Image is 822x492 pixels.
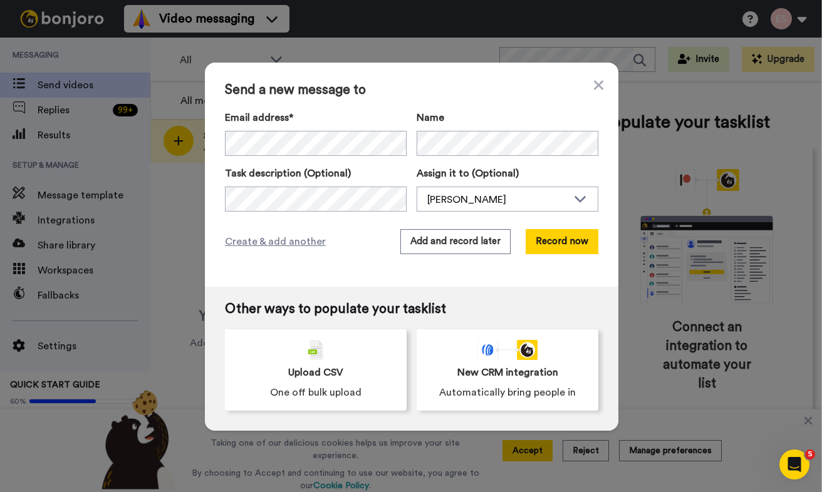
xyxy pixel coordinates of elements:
[779,449,809,479] iframe: Intercom live chat
[270,385,362,400] span: One off bulk upload
[288,365,343,380] span: Upload CSV
[526,229,598,254] button: Record now
[308,340,323,360] img: csv-grey.png
[439,385,576,400] span: Automatically bring people in
[225,110,407,125] label: Email address*
[417,110,444,125] span: Name
[427,192,568,207] div: [PERSON_NAME]
[417,166,598,181] label: Assign it to (Optional)
[457,365,558,380] span: New CRM integration
[225,234,326,249] span: Create & add another
[225,302,598,317] span: Other ways to populate your tasklist
[225,83,598,98] span: Send a new message to
[400,229,511,254] button: Add and record later
[225,166,407,181] label: Task description (Optional)
[805,449,815,459] span: 5
[477,340,538,360] div: animation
